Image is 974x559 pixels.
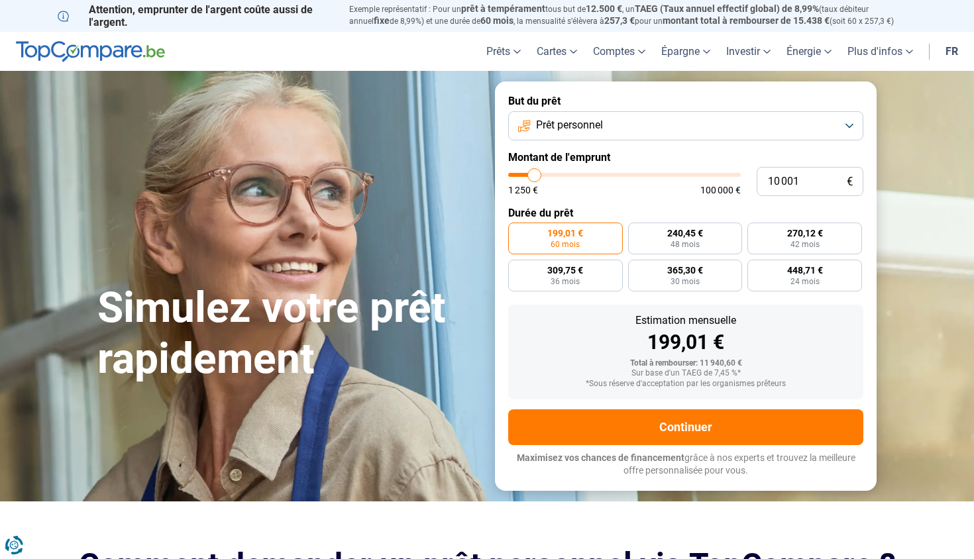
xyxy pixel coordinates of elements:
[349,3,916,27] p: Exemple représentatif : Pour un tous but de , un (taux débiteur annuel de 8,99%) et une durée de ...
[508,111,863,140] button: Prêt personnel
[547,266,583,275] span: 309,75 €
[787,229,823,238] span: 270,12 €
[529,32,585,71] a: Cartes
[938,32,966,71] a: fr
[635,3,819,14] span: TAEG (Taux annuel effectif global) de 8,99%
[480,15,514,26] span: 60 mois
[671,240,700,248] span: 48 mois
[517,452,684,463] span: Maximisez vos chances de financement
[519,380,853,389] div: *Sous réserve d'acceptation par les organismes prêteurs
[839,32,921,71] a: Plus d'infos
[16,41,165,62] img: TopCompare
[551,240,580,248] span: 60 mois
[653,32,718,71] a: Épargne
[508,409,863,445] button: Continuer
[519,315,853,326] div: Estimation mensuelle
[97,283,479,385] h1: Simulez votre prêt rapidement
[551,278,580,285] span: 36 mois
[663,15,830,26] span: montant total à rembourser de 15.438 €
[667,229,703,238] span: 240,45 €
[547,229,583,238] span: 199,01 €
[508,95,863,107] label: But du prêt
[718,32,779,71] a: Investir
[508,207,863,219] label: Durée du prêt
[508,151,863,164] label: Montant de l'emprunt
[847,176,853,187] span: €
[779,32,839,71] a: Énergie
[519,359,853,368] div: Total à rembourser: 11 940,60 €
[58,3,333,28] p: Attention, emprunter de l'argent coûte aussi de l'argent.
[536,118,603,132] span: Prêt personnel
[790,240,820,248] span: 42 mois
[585,32,653,71] a: Comptes
[461,3,545,14] span: prêt à tempérament
[478,32,529,71] a: Prêts
[790,278,820,285] span: 24 mois
[519,369,853,378] div: Sur base d'un TAEG de 7,45 %*
[700,185,741,195] span: 100 000 €
[667,266,703,275] span: 365,30 €
[586,3,622,14] span: 12.500 €
[508,185,538,195] span: 1 250 €
[671,278,700,285] span: 30 mois
[374,15,390,26] span: fixe
[604,15,635,26] span: 257,3 €
[519,332,853,352] div: 199,01 €
[787,266,823,275] span: 448,71 €
[508,452,863,478] p: grâce à nos experts et trouvez la meilleure offre personnalisée pour vous.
